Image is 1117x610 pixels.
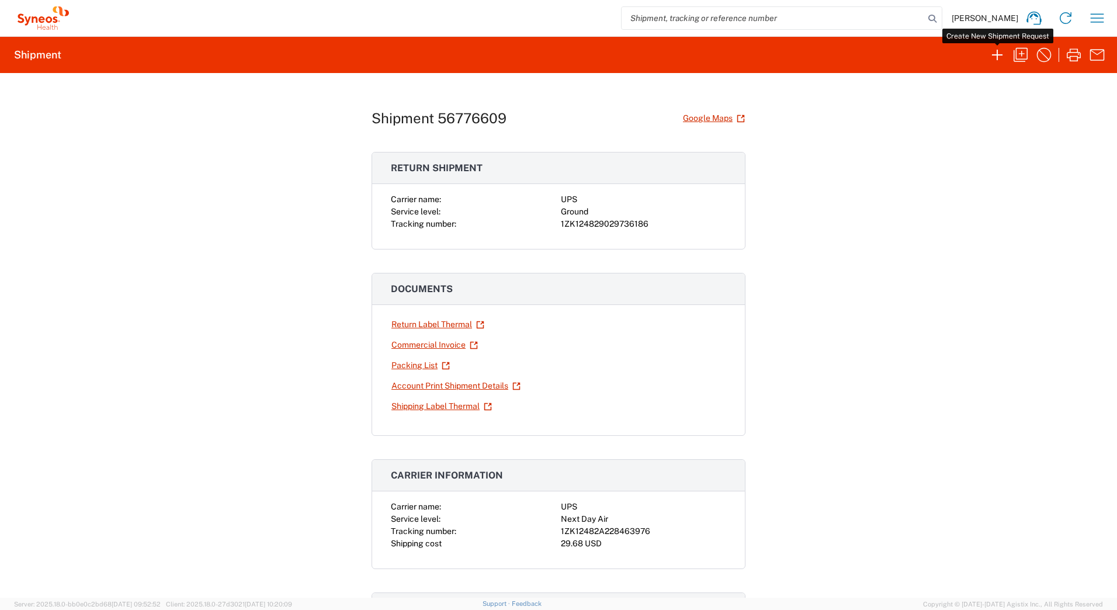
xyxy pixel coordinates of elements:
[245,601,292,608] span: [DATE] 10:20:09
[391,162,483,174] span: Return shipment
[112,601,161,608] span: [DATE] 09:52:52
[391,314,485,335] a: Return Label Thermal
[923,599,1103,609] span: Copyright © [DATE]-[DATE] Agistix Inc., All Rights Reserved
[561,193,726,206] div: UPS
[622,7,924,29] input: Shipment, tracking or reference number
[561,538,726,550] div: 29.68 USD
[512,600,542,607] a: Feedback
[14,48,61,62] h2: Shipment
[391,283,453,294] span: Documents
[391,396,492,417] a: Shipping Label Thermal
[391,502,441,511] span: Carrier name:
[391,355,450,376] a: Packing List
[561,218,726,230] div: 1ZK124829029736186
[166,601,292,608] span: Client: 2025.18.0-27d3021
[391,219,456,228] span: Tracking number:
[391,526,456,536] span: Tracking number:
[561,513,726,525] div: Next Day Air
[561,501,726,513] div: UPS
[391,207,440,216] span: Service level:
[561,525,726,538] div: 1ZK12482A228463976
[952,13,1018,23] span: [PERSON_NAME]
[483,600,512,607] a: Support
[682,108,745,129] a: Google Maps
[14,601,161,608] span: Server: 2025.18.0-bb0e0c2bd68
[372,110,507,127] h1: Shipment 56776609
[391,376,521,396] a: Account Print Shipment Details
[391,539,442,548] span: Shipping cost
[391,470,503,481] span: Carrier information
[391,514,440,524] span: Service level:
[391,195,441,204] span: Carrier name:
[391,335,478,355] a: Commercial Invoice
[561,206,726,218] div: Ground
